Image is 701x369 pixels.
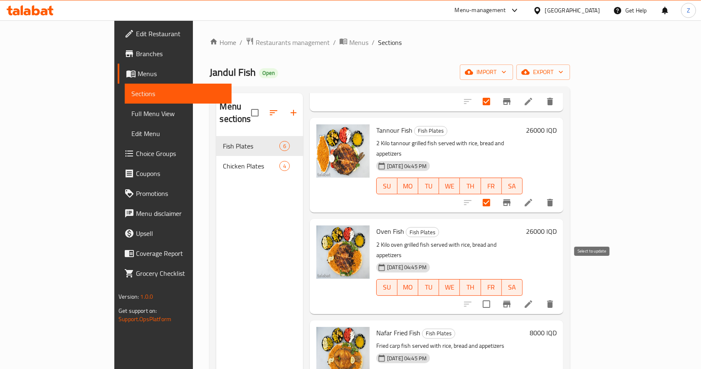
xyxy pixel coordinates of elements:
span: [DATE] 04:45 PM [384,354,430,362]
span: Full Menu View [131,109,225,119]
div: Menu-management [455,5,506,15]
a: Edit menu item [523,299,533,309]
span: Sections [378,37,402,47]
a: Menus [118,64,232,84]
span: Menus [349,37,368,47]
span: Sections [131,89,225,99]
span: Coverage Report [136,248,225,258]
h6: 26000 IQD [526,225,557,237]
img: Tannour Fish [316,124,370,178]
span: Sort sections [264,103,284,123]
button: delete [540,193,560,213]
button: SA [502,178,523,194]
span: Edit Menu [131,129,225,139]
span: WE [442,180,457,192]
span: Grocery Checklist [136,268,225,278]
button: MO [397,279,418,296]
button: TH [460,279,481,296]
span: Fish Plates [406,228,439,237]
span: Fish Plates [223,141,279,151]
button: delete [540,92,560,111]
span: TU [422,281,436,293]
img: Oven Fish [316,225,370,279]
span: import [467,67,506,77]
li: / [333,37,336,47]
div: Chicken Plates4 [216,156,303,176]
span: 6 [280,142,289,150]
button: TU [418,178,439,194]
div: Fish Plates [414,126,447,136]
a: Edit menu item [523,198,533,208]
span: MO [401,281,415,293]
h6: 26000 IQD [526,124,557,136]
a: Full Menu View [125,104,232,124]
span: Edit Restaurant [136,29,225,39]
button: FR [481,279,502,296]
li: / [239,37,242,47]
span: 4 [280,162,289,170]
a: Edit menu item [523,97,533,106]
button: Branch-specific-item [497,92,517,111]
div: Fish Plates6 [216,136,303,156]
span: Upsell [136,228,225,238]
nav: breadcrumb [210,37,570,48]
button: SA [502,279,523,296]
span: Nafar Fried Fish [376,327,420,339]
span: [DATE] 04:45 PM [384,162,430,170]
a: Sections [125,84,232,104]
span: Open [259,69,278,77]
a: Upsell [118,223,232,243]
p: 2 Kilo tannour grilled fish served with rice, bread and appetizers [376,138,523,159]
a: Menu disclaimer [118,203,232,223]
button: Add section [284,103,304,123]
span: export [523,67,563,77]
a: Restaurants management [246,37,330,48]
span: Z [687,6,690,15]
span: SU [380,180,394,192]
button: SU [376,178,397,194]
button: Branch-specific-item [497,193,517,213]
a: Edit Menu [125,124,232,144]
nav: Menu sections [216,133,303,179]
span: Select to update [478,194,495,211]
div: items [279,141,290,151]
span: Fish Plates [415,126,447,136]
button: TH [460,178,481,194]
h2: Menu sections [220,100,251,125]
span: FR [484,281,499,293]
span: Select to update [478,93,495,110]
h6: 8000 IQD [530,327,557,339]
div: Fish Plates [422,329,455,339]
p: Fried carp fish served with rice, bread and appetizers [376,341,526,351]
p: 2 Kilo oven grilled fish served with rice, bread and appetizers [376,240,523,260]
span: TU [422,180,436,192]
a: Menus [339,37,368,48]
button: WE [439,279,460,296]
div: [GEOGRAPHIC_DATA] [545,6,600,15]
span: SU [380,281,394,293]
span: Oven Fish [376,225,404,238]
span: Choice Groups [136,149,225,158]
button: FR [481,178,502,194]
span: Coupons [136,168,225,178]
span: 1.0.0 [141,291,153,302]
button: SU [376,279,397,296]
button: TU [418,279,439,296]
span: Version: [118,291,139,302]
button: MO [397,178,418,194]
button: import [460,64,513,80]
span: WE [442,281,457,293]
button: export [516,64,570,80]
span: Menu disclaimer [136,208,225,218]
span: SA [505,281,519,293]
span: [DATE] 04:45 PM [384,263,430,271]
span: SA [505,180,519,192]
div: items [279,161,290,171]
a: Choice Groups [118,144,232,163]
span: FR [484,180,499,192]
span: Menus [138,69,225,79]
button: Branch-specific-item [497,294,517,314]
a: Support.OpsPlatform [118,314,171,324]
span: Restaurants management [256,37,330,47]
